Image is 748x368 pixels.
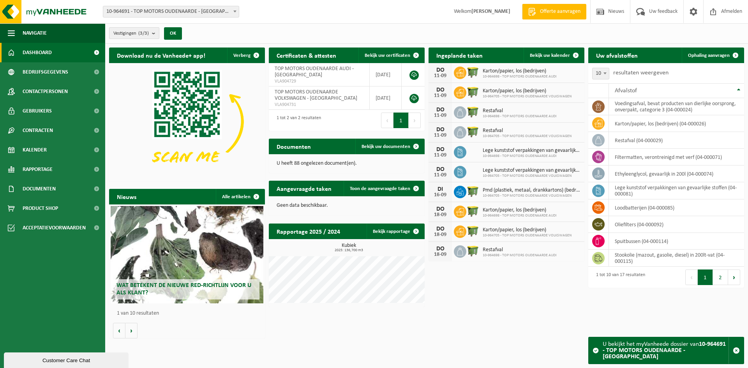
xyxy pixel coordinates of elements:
span: Contracten [23,121,53,140]
button: Previous [685,269,698,285]
span: Restafval [483,128,572,134]
td: stookolie (mazout, gasolie, diesel) in 200lt-vat (04-000115) [609,250,744,267]
span: Karton/papier, los (bedrijven) [483,68,557,74]
span: TOP MOTORS OUDENAARDE AUDI - [GEOGRAPHIC_DATA] [275,66,354,78]
span: 10-964698 - TOP MOTORS OUDENAARDE AUDI [483,154,580,158]
a: Wat betekent de nieuwe RED-richtlijn voor u als klant? [111,206,263,303]
span: 10-964698 - TOP MOTORS OUDENAARDE AUDI [483,213,557,218]
span: Product Shop [23,199,58,218]
div: DI [432,186,448,192]
button: OK [164,27,182,40]
button: Vestigingen(3/3) [109,27,159,39]
td: loodbatterijen (04-000085) [609,199,744,216]
a: Ophaling aanvragen [682,48,743,63]
div: 11-09 [432,133,448,138]
span: 10-964698 - TOP MOTORS OUDENAARDE AUDI [483,253,557,258]
span: Pmd (plastiek, metaal, drankkartons) (bedrijven) [483,187,580,194]
button: Volgende [125,323,138,338]
td: [DATE] [370,86,402,110]
img: WB-1100-HPE-GN-50 [466,65,480,79]
img: WB-1100-HPE-GN-50 [466,85,480,99]
a: Bekijk rapportage [367,224,424,239]
h2: Aangevraagde taken [269,181,339,196]
div: DO [432,107,448,113]
div: DO [432,127,448,133]
span: Karton/papier, los (bedrijven) [483,227,572,233]
h2: Documenten [269,139,319,154]
span: Bekijk uw certificaten [365,53,410,58]
span: Karton/papier, los (bedrijven) [483,207,557,213]
div: DO [432,146,448,153]
span: 10-964705 - TOP MOTORS OUDENAARDE VOLKSWAGEN [483,233,572,238]
td: restafval (04-000029) [609,132,744,149]
span: Kalender [23,140,47,160]
span: 10-964698 - TOP MOTORS OUDENAARDE AUDI [483,114,557,119]
span: Documenten [23,179,56,199]
span: Lege kunststof verpakkingen van gevaarlijke stoffen [483,148,580,154]
p: 1 van 10 resultaten [117,311,261,316]
span: VLA904729 [275,78,363,85]
span: Karton/papier, los (bedrijven) [483,88,572,94]
img: Download de VHEPlus App [109,63,265,180]
h2: Certificaten & attesten [269,48,344,63]
span: 10-964705 - TOP MOTORS OUDENAARDE VOLKSWAGEN [483,94,572,99]
td: lege kunststof verpakkingen van gevaarlijke stoffen (04-000081) [609,182,744,199]
div: DO [432,87,448,93]
span: 10-964705 - TOP MOTORS OUDENAARDE VOLKSWAGEN [483,174,580,178]
p: U heeft 88 ongelezen document(en). [277,161,417,166]
span: 10-964698 - TOP MOTORS OUDENAARDE AUDI [483,74,557,79]
img: WB-1100-HPE-GN-50 [466,204,480,218]
div: 18-09 [432,212,448,218]
a: Bekijk uw kalender [524,48,584,63]
div: 11-09 [432,93,448,99]
h2: Nieuws [109,189,144,204]
div: 11-09 [432,73,448,79]
img: WB-1100-HPE-GN-50 [466,125,480,138]
td: filtermatten, verontreinigd met verf (04-000071) [609,149,744,166]
td: oliefilters (04-000092) [609,216,744,233]
span: Navigatie [23,23,47,43]
count: (3/3) [138,31,149,36]
a: Alle artikelen [216,189,264,204]
span: Vestigingen [113,28,149,39]
span: Bekijk uw kalender [530,53,570,58]
div: U bekijkt het myVanheede dossier van [603,337,729,364]
span: 10-964691 - TOP MOTORS OUDENAARDE - OUDENAARDE [103,6,239,18]
img: WB-1100-HPE-GN-50 [466,224,480,238]
a: Bekijk uw certificaten [358,48,424,63]
p: Geen data beschikbaar. [277,203,417,208]
button: 1 [698,269,713,285]
button: 2 [713,269,728,285]
h2: Uw afvalstoffen [588,48,646,63]
strong: 10-964691 - TOP MOTORS OUDENAARDE - [GEOGRAPHIC_DATA] [603,341,726,360]
h2: Download nu de Vanheede+ app! [109,48,213,63]
div: DO [432,206,448,212]
h2: Rapportage 2025 / 2024 [269,224,348,239]
span: Bekijk uw documenten [362,144,410,149]
strong: [PERSON_NAME] [471,9,510,14]
span: Restafval [483,108,557,114]
span: Rapportage [23,160,53,179]
button: 1 [393,113,409,128]
iframe: chat widget [4,351,130,368]
td: [DATE] [370,63,402,86]
td: voedingsafval, bevat producten van dierlijke oorsprong, onverpakt, categorie 3 (04-000024) [609,98,744,115]
a: Bekijk uw documenten [355,139,424,154]
div: 11-09 [432,113,448,118]
div: 11-09 [432,173,448,178]
span: 10 [593,68,609,79]
td: karton/papier, los (bedrijven) (04-000026) [609,115,744,132]
span: 2025: 136,700 m3 [273,248,425,252]
button: Next [409,113,421,128]
span: Toon de aangevraagde taken [350,186,410,191]
a: Offerte aanvragen [522,4,586,19]
div: DO [432,246,448,252]
span: Contactpersonen [23,82,68,101]
span: Ophaling aanvragen [688,53,730,58]
img: WB-1100-HPE-GN-50 [466,244,480,257]
span: Offerte aanvragen [538,8,582,16]
span: Wat betekent de nieuwe RED-richtlijn voor u als klant? [116,282,251,296]
div: 1 tot 2 van 2 resultaten [273,112,321,129]
span: VLA904731 [275,102,363,108]
button: Next [728,269,740,285]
